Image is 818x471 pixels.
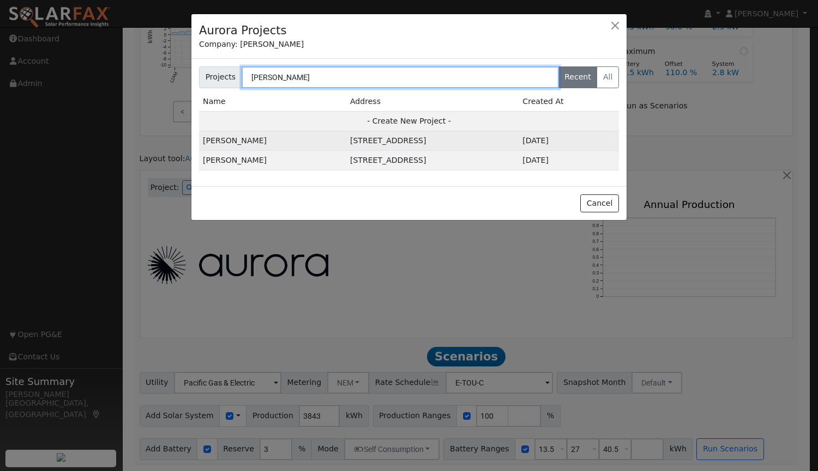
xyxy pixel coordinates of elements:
[597,66,619,88] label: All
[199,39,619,50] div: Company: [PERSON_NAME]
[199,66,242,88] span: Projects
[346,151,519,170] td: [STREET_ADDRESS]
[558,66,598,88] label: Recent
[346,131,519,151] td: [STREET_ADDRESS]
[519,92,619,112] td: Created At
[199,92,346,112] td: Name
[199,131,346,151] td: [PERSON_NAME]
[199,22,287,39] h4: Aurora Projects
[519,151,619,170] td: 2m
[519,131,619,151] td: 3d
[346,92,519,112] td: Address
[199,111,619,131] td: - Create New Project -
[580,194,619,213] button: Cancel
[199,151,346,170] td: [PERSON_NAME]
